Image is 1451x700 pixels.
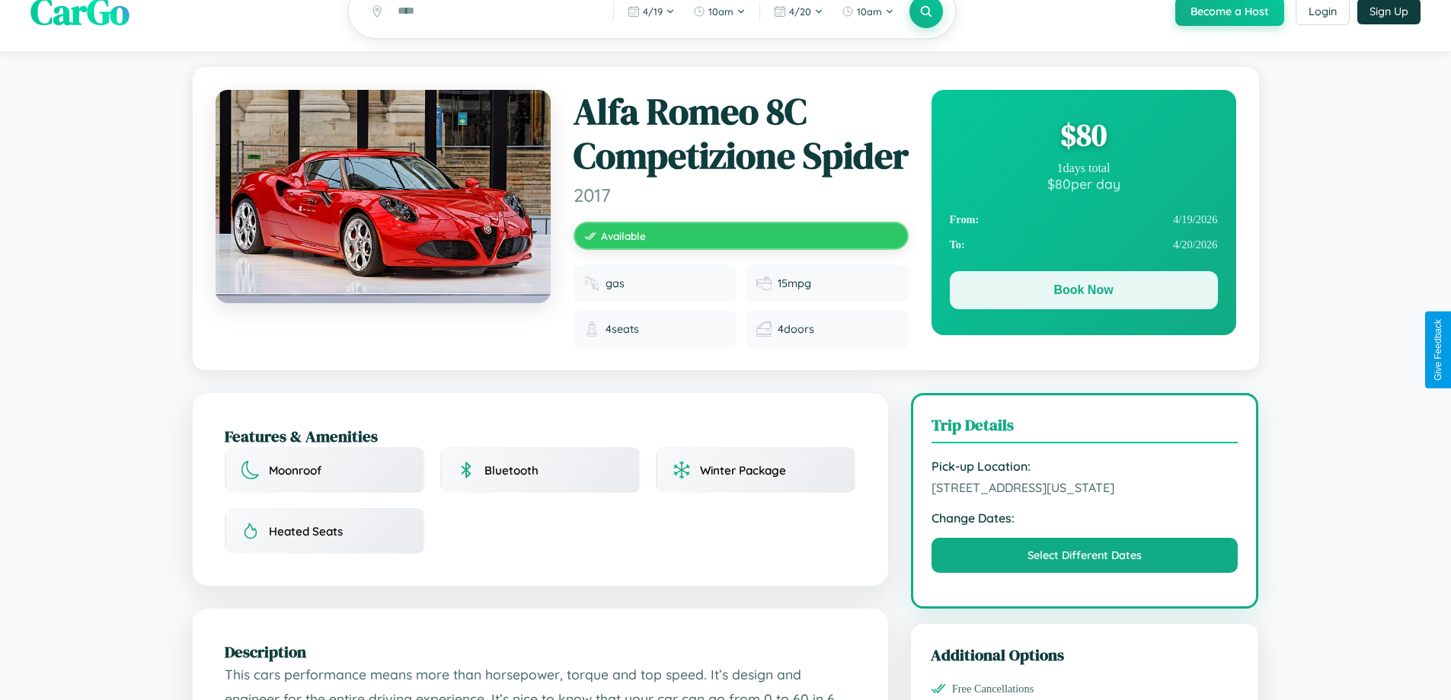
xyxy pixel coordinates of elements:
img: Doors [756,321,772,337]
div: 4 / 20 / 2026 [950,232,1218,257]
span: gas [606,276,625,290]
h2: Features & Amenities [225,425,856,447]
span: 2017 [574,184,909,206]
strong: Pick-up Location: [932,459,1238,474]
button: Book Now [950,271,1218,309]
div: Give Feedback [1433,319,1443,381]
span: Available [601,229,646,242]
div: $ 80 [950,114,1218,155]
div: $ 80 per day [950,175,1218,192]
span: Free Cancellations [952,682,1034,695]
strong: To: [950,238,965,251]
div: 1 days total [950,161,1218,175]
div: 4 / 19 / 2026 [950,207,1218,232]
span: 10am [708,5,733,18]
h1: Alfa Romeo 8C Competizione Spider [574,90,909,177]
span: Bluetooth [484,463,539,478]
span: Heated Seats [269,524,343,539]
span: 4 / 20 [789,5,811,18]
span: [STREET_ADDRESS][US_STATE] [932,480,1238,495]
img: Alfa Romeo 8C Competizione Spider 2017 [216,90,551,303]
img: Fuel efficiency [756,276,772,291]
h2: Description [225,641,856,663]
span: 4 doors [778,322,814,336]
img: Seats [584,321,599,337]
span: 4 seats [606,322,639,336]
img: Fuel type [584,276,599,291]
span: Moonroof [269,463,321,478]
span: Winter Package [700,463,786,478]
strong: From: [950,213,980,226]
strong: Change Dates: [932,510,1238,526]
button: Select Different Dates [932,538,1238,573]
h3: Trip Details [932,414,1238,443]
span: 4 / 19 [643,5,663,18]
h3: Additional Options [931,644,1239,666]
span: 10am [857,5,882,18]
span: 15 mpg [778,276,811,290]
